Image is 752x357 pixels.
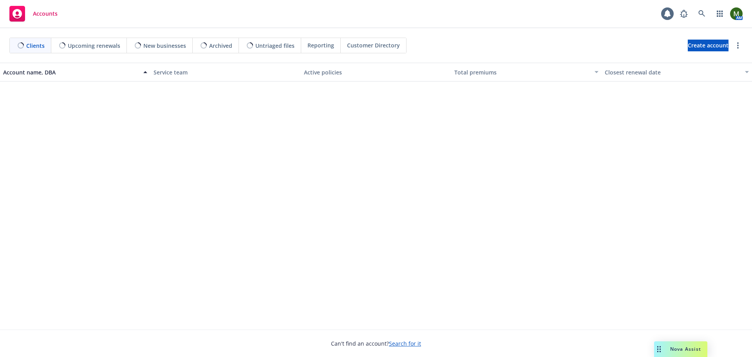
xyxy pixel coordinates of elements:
[676,6,692,22] a: Report a Bug
[688,38,728,53] span: Create account
[712,6,728,22] a: Switch app
[26,42,45,50] span: Clients
[347,41,400,49] span: Customer Directory
[33,11,58,17] span: Accounts
[654,341,664,357] div: Drag to move
[154,68,298,76] div: Service team
[307,41,334,49] span: Reporting
[654,341,707,357] button: Nova Assist
[68,42,120,50] span: Upcoming renewals
[6,3,61,25] a: Accounts
[301,63,451,82] button: Active policies
[304,68,448,76] div: Active policies
[150,63,301,82] button: Service team
[688,40,728,51] a: Create account
[389,340,421,347] a: Search for it
[454,68,590,76] div: Total premiums
[3,68,139,76] div: Account name, DBA
[331,339,421,348] span: Can't find an account?
[209,42,232,50] span: Archived
[733,41,743,50] a: more
[143,42,186,50] span: New businesses
[730,7,743,20] img: photo
[602,63,752,82] button: Closest renewal date
[605,68,740,76] div: Closest renewal date
[694,6,710,22] a: Search
[670,346,701,352] span: Nova Assist
[255,42,295,50] span: Untriaged files
[451,63,602,82] button: Total premiums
